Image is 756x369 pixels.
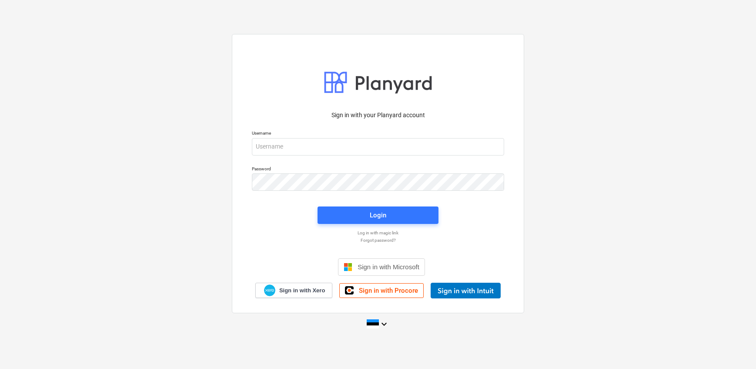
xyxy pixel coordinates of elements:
a: Sign in with Procore [339,283,424,298]
a: Forgot password? [248,237,508,243]
span: Sign in with Microsoft [358,263,419,271]
img: Xero logo [264,284,275,296]
p: Username [252,130,504,138]
div: Login [370,210,386,221]
i: keyboard_arrow_down [379,319,389,329]
img: Microsoft logo [344,263,352,271]
span: Sign in with Xero [279,287,325,295]
button: Login [318,207,438,224]
a: Log in with magic link [248,230,508,236]
p: Password [252,166,504,173]
p: Sign in with your Planyard account [252,111,504,120]
a: Sign in with Xero [255,283,333,298]
span: Sign in with Procore [359,287,418,295]
input: Username [252,138,504,156]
